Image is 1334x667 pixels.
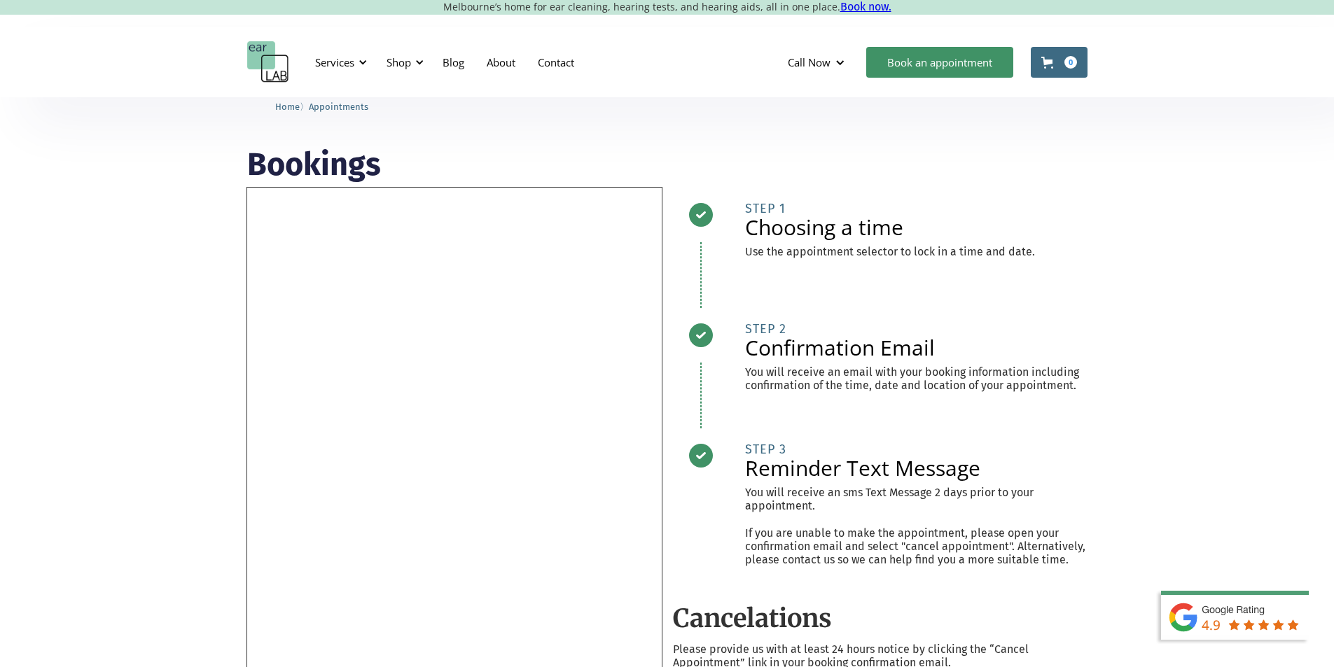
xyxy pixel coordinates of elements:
[307,41,371,83] div: Services
[387,55,411,69] div: Shop
[378,41,428,83] div: Shop
[673,603,1088,636] h2: Cancelations
[788,55,831,69] div: Call Now
[745,486,1088,566] p: You will receive an sms Text Message 2 days prior to your appointment. If you are unable to make ...
[247,41,289,83] a: home
[866,47,1013,78] a: Book an appointment
[1064,56,1077,69] div: 0
[745,217,1088,238] h2: Choosing a time
[309,101,368,112] span: Appointments
[431,42,475,83] a: Blog
[745,202,1088,216] div: STEP 1
[745,322,1088,336] div: STEP 2
[1031,47,1088,78] a: Open cart
[745,442,1088,456] div: STEP 3
[275,99,300,113] a: Home
[777,41,859,83] div: Call Now
[745,337,1088,358] h2: Confirmation Email
[247,149,1088,181] h1: Bookings
[527,42,585,83] a: Contact
[275,101,300,112] span: Home
[475,42,527,83] a: About
[745,365,1088,392] p: You will receive an email with your booking information including confirmation of the time, date ...
[745,458,1088,479] h2: Reminder Text Message
[309,99,368,113] a: Appointments
[745,245,1088,258] p: Use the appointment selector to lock in a time and date.
[315,55,354,69] div: Services
[275,99,309,114] li: 〉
